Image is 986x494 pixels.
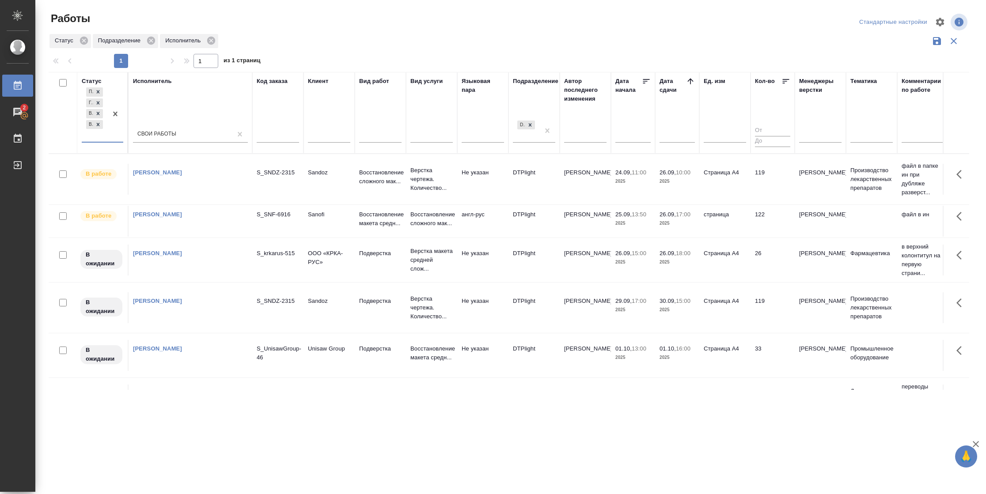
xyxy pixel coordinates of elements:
[560,206,611,237] td: [PERSON_NAME]
[632,250,646,256] p: 15:00
[257,297,299,305] div: S_SNDZ-2315
[564,77,607,103] div: Автор последнего изменения
[508,206,560,237] td: DTPlight
[850,166,893,192] p: Производство лекарственных препаратов
[615,258,651,267] p: 2025
[410,344,453,362] p: Восстановление макета средн...
[410,210,453,228] p: Восстановление сложного мак...
[660,250,676,256] p: 26.09,
[160,34,218,48] div: Исполнитель
[82,77,102,86] div: Статус
[699,164,751,195] td: Страница А4
[755,77,775,86] div: Кол-во
[86,346,117,363] p: В ожидании
[676,298,690,304] p: 15:00
[359,249,402,258] p: Подверстка
[850,387,893,413] p: Документация для рег. органов
[755,136,790,147] input: До
[17,103,31,112] span: 2
[615,219,651,228] p: 2025
[751,292,795,323] td: 119
[799,344,842,353] p: [PERSON_NAME]
[85,108,104,119] div: Подбор, Готов к работе, В работе, В ожидании
[751,245,795,275] td: 26
[359,168,402,186] p: Восстановление сложного мак...
[98,36,144,45] p: Подразделение
[751,206,795,237] td: 122
[615,305,651,314] p: 2025
[462,77,504,94] div: Языковая пара
[799,389,842,398] p: [PERSON_NAME]
[86,120,93,129] div: В ожидании
[751,164,795,195] td: 119
[457,206,508,237] td: англ-рус
[615,169,632,176] p: 24.09,
[615,353,651,362] p: 2025
[2,101,33,123] a: 2
[850,294,893,321] p: Производство лекарственных препаратов
[799,168,842,177] p: [PERSON_NAME]
[799,77,842,94] div: Менеджеры верстки
[850,344,893,362] p: Промышленное оборудование
[660,298,676,304] p: 30.09,
[86,109,93,118] div: В работе
[799,249,842,258] p: [PERSON_NAME]
[660,345,676,352] p: 01.10,
[902,242,944,278] p: в верхний колонтитул на первую страни...
[257,249,299,258] div: S_krkarus-515
[615,298,632,304] p: 29.09,
[137,130,176,138] div: Свои работы
[560,164,611,195] td: [PERSON_NAME]
[410,77,443,86] div: Вид услуги
[80,249,123,270] div: Исполнитель назначен, приступать к работе пока рано
[308,297,350,305] p: Sandoz
[133,298,182,304] a: [PERSON_NAME]
[755,125,790,136] input: От
[955,445,977,468] button: 🙏
[676,211,690,218] p: 17:00
[676,250,690,256] p: 18:00
[699,292,751,323] td: Страница А4
[632,169,646,176] p: 11:00
[93,34,158,48] div: Подразделение
[80,389,123,410] div: Исполнитель назначен, приступать к работе пока рано
[560,292,611,323] td: [PERSON_NAME]
[850,77,877,86] div: Тематика
[80,168,123,180] div: Исполнитель выполняет работу
[359,389,402,398] p: Подверстка
[457,245,508,275] td: Не указан
[308,344,350,353] p: Unisaw Group
[86,170,111,178] p: В работе
[660,305,695,314] p: 2025
[133,250,182,256] a: [PERSON_NAME]
[959,447,974,466] span: 🙏
[410,294,453,321] p: Верстка чертежа. Количество...
[508,385,560,415] td: DTPlight
[133,169,182,176] a: [PERSON_NAME]
[560,385,611,415] td: [PERSON_NAME]
[704,77,725,86] div: Ед. изм
[86,98,93,108] div: Готов к работе
[850,249,893,258] p: Фармацевтика
[410,389,453,407] p: Восстановление макета средн...
[699,206,751,237] td: страница
[133,211,182,218] a: [PERSON_NAME]
[560,340,611,371] td: [PERSON_NAME]
[615,77,642,94] div: Дата начала
[308,249,350,267] p: ООО «КРКА-РУС»
[257,210,299,219] div: S_SNF-6916
[951,206,972,227] button: Здесь прячутся важные кнопки
[86,250,117,268] p: В ожидании
[508,245,560,275] td: DTPlight
[257,344,299,362] div: S_UnisawGroup-46
[615,211,632,218] p: 25.09,
[457,340,508,371] td: Не указан
[86,298,117,316] p: В ожидании
[902,77,944,94] div: Комментарии по работе
[457,164,508,195] td: Не указан
[359,297,402,305] p: Подверстка
[660,77,686,94] div: Дата сдачи
[676,345,690,352] p: 16:00
[257,77,288,86] div: Код заказа
[308,168,350,177] p: Sandoz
